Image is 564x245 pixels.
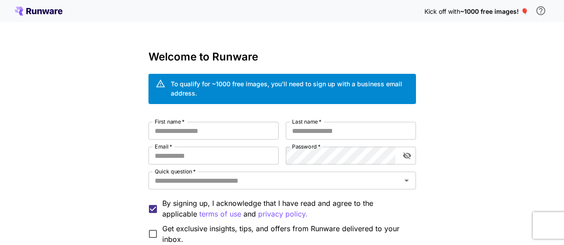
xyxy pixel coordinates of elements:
[460,8,528,15] span: ~1000 free images! 🎈
[155,168,196,175] label: Quick question
[162,223,409,245] span: Get exclusive insights, tips, and offers from Runware delivered to your inbox.
[400,174,413,187] button: Open
[399,148,415,164] button: toggle password visibility
[292,118,321,125] label: Last name
[162,198,409,220] p: By signing up, I acknowledge that I have read and agree to the applicable and
[292,143,321,150] label: Password
[199,209,241,220] p: terms of use
[155,118,185,125] label: First name
[171,79,409,98] div: To qualify for ~1000 free images, you’ll need to sign up with a business email address.
[532,2,550,20] button: In order to qualify for free credit, you need to sign up with a business email address and click ...
[258,209,308,220] p: privacy policy.
[424,8,460,15] span: Kick off with
[148,51,416,63] h3: Welcome to Runware
[155,143,172,150] label: Email
[258,209,308,220] button: By signing up, I acknowledge that I have read and agree to the applicable terms of use and
[199,209,241,220] button: By signing up, I acknowledge that I have read and agree to the applicable and privacy policy.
